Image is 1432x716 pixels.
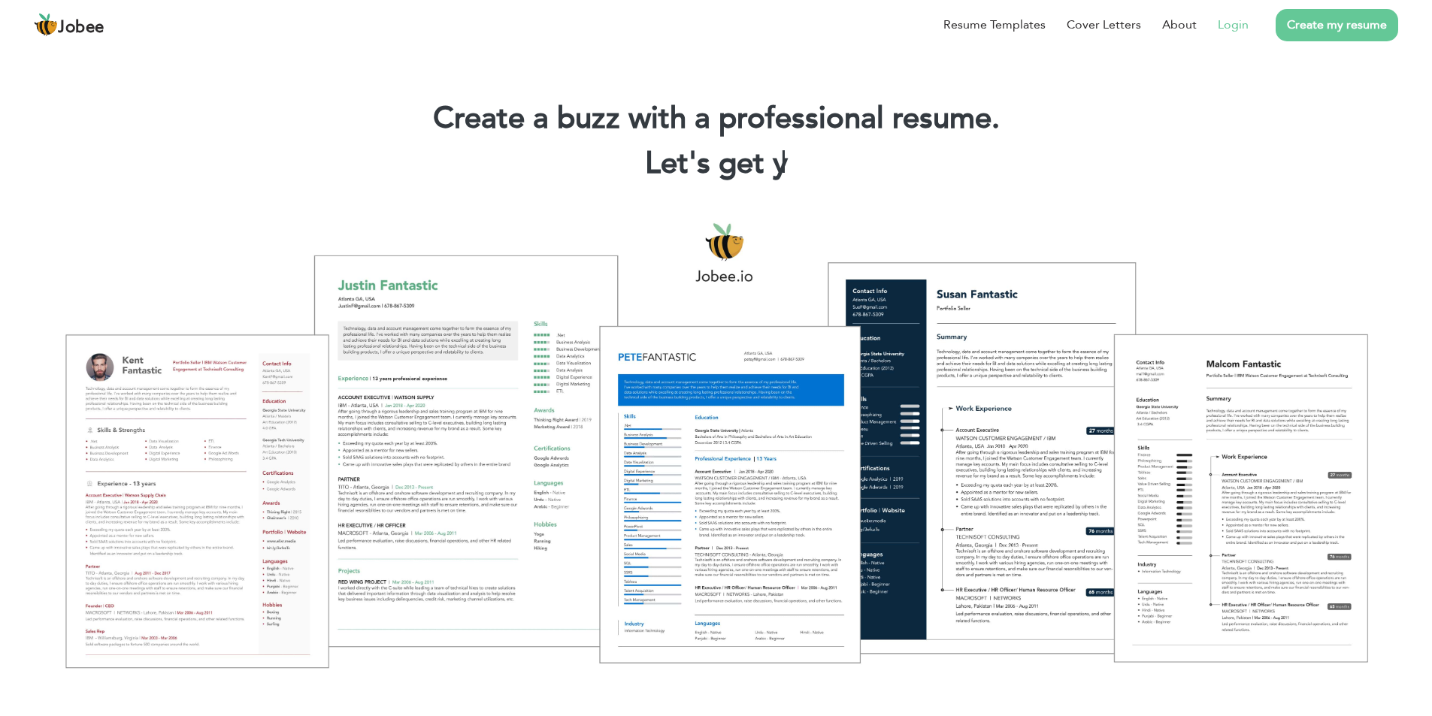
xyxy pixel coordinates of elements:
[34,13,58,37] img: jobee.io
[34,13,104,37] a: Jobee
[780,143,787,184] span: |
[1276,9,1398,41] a: Create my resume
[1067,16,1141,34] a: Cover Letters
[943,16,1046,34] a: Resume Templates
[1218,16,1249,34] a: Login
[1162,16,1197,34] a: About
[719,143,788,184] span: get y
[23,144,1409,183] h2: Let's
[58,20,104,36] span: Jobee
[23,99,1409,138] h1: Create a buzz with a professional resume.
